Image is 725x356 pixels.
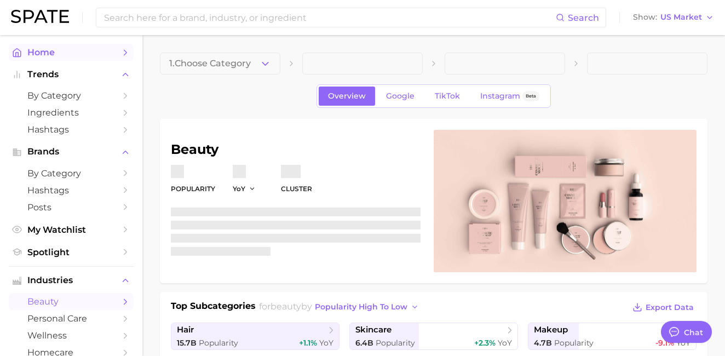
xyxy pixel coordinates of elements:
span: 1. Choose Category [169,59,251,68]
span: skincare [355,325,392,335]
span: 6.4b [355,338,373,348]
span: Brands [27,147,115,157]
span: Hashtags [27,185,115,196]
a: My Watchlist [9,221,134,238]
a: InstagramBeta [471,87,549,106]
span: Industries [27,275,115,285]
span: wellness [27,330,115,341]
h1: Top Subcategories [171,300,256,316]
a: Posts [9,199,134,216]
a: Ingredients [9,104,134,121]
span: Popularity [376,338,415,348]
span: personal care [27,313,115,324]
span: Show [633,14,657,20]
a: hair15.7b Popularity+1.1% YoY [171,323,340,350]
span: Hashtags [27,124,115,135]
span: by Category [27,90,115,101]
span: for by [259,301,422,312]
span: Popularity [199,338,238,348]
span: beauty [271,301,301,312]
span: +2.3% [474,338,496,348]
span: Export Data [646,303,694,312]
button: Export Data [630,300,697,315]
img: SPATE [11,10,69,23]
span: popularity high to low [315,302,407,312]
button: Industries [9,272,134,289]
span: YoY [233,184,245,193]
a: Home [9,44,134,61]
span: +1.1% [299,338,317,348]
a: Google [377,87,424,106]
span: by Category [27,168,115,179]
span: YoY [676,338,691,348]
span: Ingredients [27,107,115,118]
span: Posts [27,202,115,213]
span: Instagram [480,91,520,101]
span: Overview [328,91,366,101]
span: My Watchlist [27,225,115,235]
a: Spotlight [9,244,134,261]
span: Trends [27,70,115,79]
span: YoY [498,338,512,348]
a: Overview [319,87,375,106]
span: Beta [526,91,536,101]
span: beauty [27,296,115,307]
span: hair [177,325,194,335]
span: 4.7b [534,338,552,348]
dt: Popularity [171,182,215,196]
span: Search [568,13,599,23]
span: Google [386,91,415,101]
a: personal care [9,310,134,327]
span: Home [27,47,115,58]
a: by Category [9,87,134,104]
a: beauty [9,293,134,310]
span: makeup [534,325,568,335]
a: Hashtags [9,182,134,199]
button: 1.Choose Category [160,53,280,74]
button: popularity high to low [312,300,422,314]
dt: cluster [281,182,312,196]
input: Search here for a brand, industry, or ingredient [103,8,556,27]
span: Popularity [554,338,594,348]
span: YoY [319,338,333,348]
a: wellness [9,327,134,344]
a: skincare6.4b Popularity+2.3% YoY [349,323,518,350]
a: TikTok [425,87,469,106]
button: Trends [9,66,134,83]
span: US Market [660,14,702,20]
button: ShowUS Market [630,10,717,25]
span: -9.1% [655,338,674,348]
button: Brands [9,143,134,160]
a: Hashtags [9,121,134,138]
button: YoY [233,184,256,193]
span: Spotlight [27,247,115,257]
span: TikTok [435,91,460,101]
a: makeup4.7b Popularity-9.1% YoY [528,323,697,350]
h1: beauty [171,143,421,156]
span: 15.7b [177,338,197,348]
a: by Category [9,165,134,182]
